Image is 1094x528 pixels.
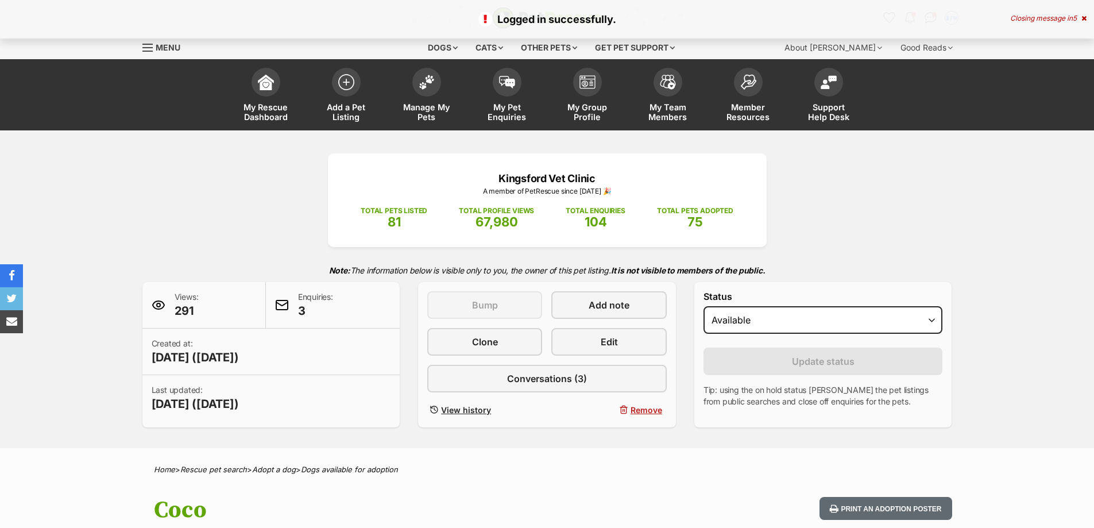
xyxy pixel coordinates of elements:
span: Clone [472,335,498,349]
span: 291 [175,303,199,319]
a: Conversations (3) [427,365,667,392]
p: TOTAL PETS LISTED [361,206,427,216]
p: Kingsford Vet Clinic [345,171,749,186]
span: 67,980 [476,214,518,229]
span: Edit [601,335,618,349]
a: Edit [551,328,666,356]
button: Remove [551,402,666,418]
div: Get pet support [587,36,683,59]
p: Views: [175,291,199,319]
a: View history [427,402,542,418]
span: [DATE] ([DATE]) [152,396,239,412]
a: Home [154,465,175,474]
span: My Pet Enquiries [481,102,533,122]
button: Update status [703,348,943,375]
span: Remove [631,404,662,416]
span: View history [441,404,491,416]
img: member-resources-icon-8e73f808a243e03378d46382f2149f9095a855e16c252ad45f914b54edf8863c.svg [740,74,756,90]
a: Dogs available for adoption [301,465,398,474]
p: A member of PetRescue since [DATE] 🎉 [345,186,749,196]
a: Add note [551,291,666,319]
p: Last updated: [152,384,239,412]
span: 3 [298,303,333,319]
span: Add a Pet Listing [320,102,372,122]
span: Manage My Pets [401,102,453,122]
span: 81 [388,214,401,229]
a: My Team Members [628,62,708,130]
div: Other pets [513,36,585,59]
div: About [PERSON_NAME] [776,36,890,59]
strong: Note: [329,265,350,275]
div: Dogs [420,36,466,59]
span: Bump [472,298,498,312]
button: Print an adoption poster [819,497,952,521]
p: TOTAL PETS ADOPTED [657,206,733,216]
a: Clone [427,328,542,356]
a: Manage My Pets [386,62,467,130]
label: Status [703,291,943,302]
a: My Rescue Dashboard [226,62,306,130]
div: > > > [125,465,969,474]
span: 75 [687,214,703,229]
img: manage-my-pets-icon-02211641906a0b7f246fdf0571729dbe1e7629f14944591b6c1af311fb30b64b.svg [419,75,435,90]
p: Created at: [152,338,239,365]
img: add-pet-listing-icon-0afa8454b4691262ce3f59096e99ab1cd57d4a30225e0717b998d2c9b9846f56.svg [338,74,354,90]
a: Menu [142,36,188,57]
img: dashboard-icon-eb2f2d2d3e046f16d808141f083e7271f6b2e854fb5c12c21221c1fb7104beca.svg [258,74,274,90]
span: [DATE] ([DATE]) [152,349,239,365]
p: Tip: using the on hold status [PERSON_NAME] the pet listings from public searches and close off e... [703,384,943,407]
div: Cats [467,36,511,59]
div: Good Reads [892,36,961,59]
span: Update status [792,354,855,368]
div: Closing message in [1010,14,1087,22]
span: 5 [1073,14,1077,22]
p: The information below is visible only to you, the owner of this pet listing. [142,259,952,282]
a: My Pet Enquiries [467,62,547,130]
p: Logged in successfully. [11,11,1083,27]
a: Add a Pet Listing [306,62,386,130]
img: help-desk-icon-fdf02630f3aa405de69fd3d07c3f3aa587a6932b1a1747fa1d2bba05be0121f9.svg [821,75,837,89]
span: Conversations (3) [507,372,587,386]
a: Support Help Desk [788,62,869,130]
img: team-members-icon-5396bd8760b3fe7c0b43da4ab00e1e3bb1a5d9ba89233759b79545d2d3fc5d0d.svg [660,75,676,90]
img: group-profile-icon-3fa3cf56718a62981997c0bc7e787c4b2cf8bcc04b72c1350f741eb67cf2f40e.svg [579,75,596,89]
img: pet-enquiries-icon-7e3ad2cf08bfb03b45e93fb7055b45f3efa6380592205ae92323e6603595dc1f.svg [499,76,515,88]
a: Member Resources [708,62,788,130]
button: Bump [427,291,542,319]
span: My Rescue Dashboard [240,102,292,122]
p: TOTAL PROFILE VIEWS [459,206,534,216]
span: Support Help Desk [803,102,855,122]
span: Menu [156,43,180,52]
a: Rescue pet search [180,465,247,474]
span: Add note [589,298,629,312]
span: Member Resources [722,102,774,122]
a: Adopt a dog [252,465,296,474]
strong: It is not visible to members of the public. [611,265,766,275]
p: Enquiries: [298,291,333,319]
h1: Coco [154,497,640,523]
p: TOTAL ENQUIRIES [566,206,625,216]
a: My Group Profile [547,62,628,130]
span: 104 [585,214,607,229]
span: My Team Members [642,102,694,122]
span: My Group Profile [562,102,613,122]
